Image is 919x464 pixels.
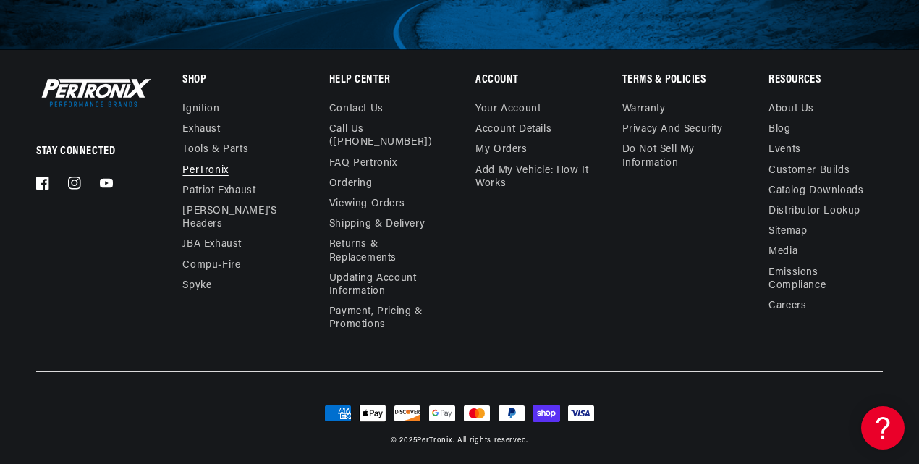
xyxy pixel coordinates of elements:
[329,235,432,268] a: Returns & Replacements
[329,153,397,174] a: FAQ Pertronix
[457,436,528,444] small: All rights reserved.
[768,263,871,296] a: Emissions compliance
[329,269,432,302] a: Updating Account Information
[182,276,211,296] a: Spyke
[329,194,405,214] a: Viewing Orders
[475,119,551,140] a: Account details
[329,214,425,235] a: Shipping & Delivery
[36,75,152,110] img: Pertronix
[182,119,220,140] a: Exhaust
[475,161,589,194] a: Add My Vehicle: How It Works
[182,161,228,181] a: PerTronix
[182,256,240,276] a: Compu-Fire
[475,140,527,160] a: My orders
[475,103,541,119] a: Your account
[622,103,666,119] a: Warranty
[329,103,384,119] a: Contact us
[182,140,248,160] a: Tools & Parts
[622,140,736,173] a: Do not sell my information
[417,436,452,444] a: PerTronix
[36,144,135,159] p: Stay Connected
[768,181,863,201] a: Catalog Downloads
[391,436,454,444] small: © 2025 .
[182,235,242,255] a: JBA Exhaust
[768,140,801,160] a: Events
[622,119,723,140] a: Privacy and Security
[329,174,373,194] a: Ordering
[182,201,285,235] a: [PERSON_NAME]'s Headers
[768,201,860,222] a: Distributor Lookup
[768,119,790,140] a: Blog
[768,161,850,181] a: Customer Builds
[329,119,433,153] a: Call Us ([PHONE_NUMBER])
[768,103,814,119] a: About Us
[768,222,807,242] a: Sitemap
[329,302,443,335] a: Payment, Pricing & Promotions
[182,103,219,119] a: Ignition
[182,181,255,201] a: Patriot Exhaust
[768,242,797,262] a: Media
[768,296,806,316] a: Careers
